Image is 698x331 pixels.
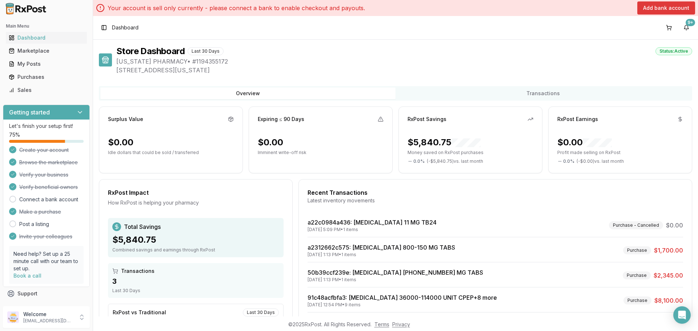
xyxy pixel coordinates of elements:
[19,146,69,154] span: Create your account
[3,300,90,313] button: Feedback
[408,150,533,156] p: Money saved on RxPost purchases
[23,318,74,324] p: [EMAIL_ADDRESS][DOMAIN_NAME]
[655,47,692,55] div: Status: Active
[6,31,87,44] a: Dashboard
[108,150,234,156] p: Idle dollars that could be sold / transferred
[577,158,624,164] span: ( - $0.00 ) vs. last month
[623,271,651,279] div: Purchase
[116,66,692,74] span: [STREET_ADDRESS][US_STATE]
[308,188,683,197] div: Recent Transactions
[112,24,139,31] nav: breadcrumb
[9,86,84,94] div: Sales
[681,22,692,33] button: 9+
[108,188,284,197] div: RxPost Impact
[19,233,72,240] span: Invite your colleagues
[6,84,87,97] a: Sales
[308,244,455,251] a: a2312662c575: [MEDICAL_DATA] 800-150 MG TABS
[637,1,695,15] button: Add bank account
[188,47,224,55] div: Last 30 Days
[13,273,41,279] a: Book a call
[108,4,365,12] p: Your account is sell only currently - please connect a bank to enable checkout and payouts.
[308,197,683,204] div: Latest inventory movements
[654,271,683,280] span: $2,345.00
[654,246,683,255] span: $1,700.00
[3,84,90,96] button: Sales
[19,171,68,178] span: Verify your business
[308,252,455,258] div: [DATE] 1:13 PM • 1 items
[100,88,396,99] button: Overview
[654,296,683,305] span: $8,100.00
[6,57,87,70] a: My Posts
[19,208,61,215] span: Make a purchase
[112,234,279,246] div: $5,840.75
[124,222,161,231] span: Total Savings
[3,287,90,300] button: Support
[9,108,50,117] h3: Getting started
[3,45,90,57] button: Marketplace
[243,308,279,316] div: Last 30 Days
[413,158,425,164] span: 0.0 %
[308,269,483,276] a: 50b39ccf239e: [MEDICAL_DATA] [PHONE_NUMBER] MG TABS
[112,24,139,31] span: Dashboard
[308,227,437,233] div: [DATE] 5:09 PM • 1 items
[13,250,79,272] p: Need help? Set up a 25 minute call with our team to set up.
[3,3,49,15] img: RxPost Logo
[609,221,663,229] div: Purchase - Cancelled
[392,321,410,327] a: Privacy
[7,311,19,323] img: User avatar
[308,302,497,308] div: [DATE] 12:54 PM • 9 items
[3,58,90,70] button: My Posts
[19,183,78,191] span: Verify beneficial owners
[9,34,84,41] div: Dashboard
[9,73,84,81] div: Purchases
[557,116,598,123] div: RxPost Earnings
[563,158,574,164] span: 0.0 %
[557,137,612,148] div: $0.00
[6,70,87,84] a: Purchases
[112,247,279,253] div: Combined savings and earnings through RxPost
[408,137,481,148] div: $5,840.75
[3,71,90,83] button: Purchases
[19,159,78,166] span: Browse the marketplace
[23,311,74,318] p: Welcome
[673,306,691,324] div: Open Intercom Messenger
[121,267,155,275] span: Transactions
[666,221,683,230] span: $0.00
[116,45,185,57] h1: Store Dashboard
[17,303,42,310] span: Feedback
[374,321,389,327] a: Terms
[308,277,483,283] div: [DATE] 1:13 PM • 1 items
[258,137,283,148] div: $0.00
[6,23,87,29] h2: Main Menu
[112,288,279,294] div: Last 30 Days
[112,276,279,286] div: 3
[258,150,384,156] p: Imminent write-off risk
[396,88,691,99] button: Transactions
[9,47,84,55] div: Marketplace
[258,116,304,123] div: Expiring ≤ 90 Days
[9,60,84,68] div: My Posts
[9,122,84,130] p: Let's finish your setup first!
[108,116,143,123] div: Surplus Value
[427,158,483,164] span: ( - $5,840.75 ) vs. last month
[408,116,446,123] div: RxPost Savings
[557,150,683,156] p: Profit made selling on RxPost
[108,137,133,148] div: $0.00
[686,19,695,26] div: 9+
[19,196,78,203] a: Connect a bank account
[19,221,49,228] a: Post a listing
[108,199,284,206] div: How RxPost is helping your pharmacy
[113,309,166,316] div: RxPost vs Traditional
[308,219,437,226] a: a22c0984a436: [MEDICAL_DATA] 11 MG TB24
[6,44,87,57] a: Marketplace
[623,246,651,254] div: Purchase
[116,57,692,66] span: [US_STATE] PHARMACY • # 1194355172
[9,131,20,138] span: 75 %
[623,296,651,304] div: Purchase
[3,32,90,44] button: Dashboard
[308,294,497,301] a: 91c48acfbfa3: [MEDICAL_DATA] 36000-114000 UNIT CPEP+8 more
